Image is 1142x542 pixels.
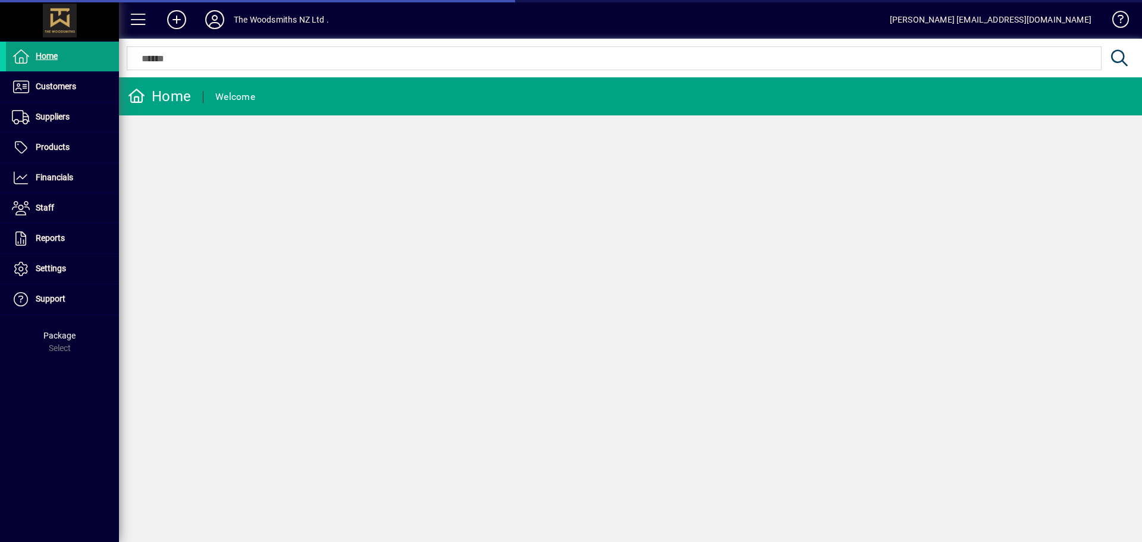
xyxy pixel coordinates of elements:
a: Suppliers [6,102,119,132]
span: Staff [36,203,54,212]
span: Support [36,294,65,303]
div: Home [128,87,191,106]
a: Customers [6,72,119,102]
a: Financials [6,163,119,193]
div: Welcome [215,87,255,106]
div: The Woodsmiths NZ Ltd . [234,10,329,29]
a: Products [6,133,119,162]
a: Settings [6,254,119,284]
button: Add [158,9,196,30]
a: Knowledge Base [1103,2,1127,41]
a: Reports [6,224,119,253]
span: Settings [36,264,66,273]
span: Financials [36,173,73,182]
a: Staff [6,193,119,223]
span: Products [36,142,70,152]
span: Package [43,331,76,340]
span: Home [36,51,58,61]
span: Customers [36,82,76,91]
button: Profile [196,9,234,30]
span: Reports [36,233,65,243]
div: [PERSON_NAME] [EMAIL_ADDRESS][DOMAIN_NAME] [890,10,1091,29]
span: Suppliers [36,112,70,121]
a: Support [6,284,119,314]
